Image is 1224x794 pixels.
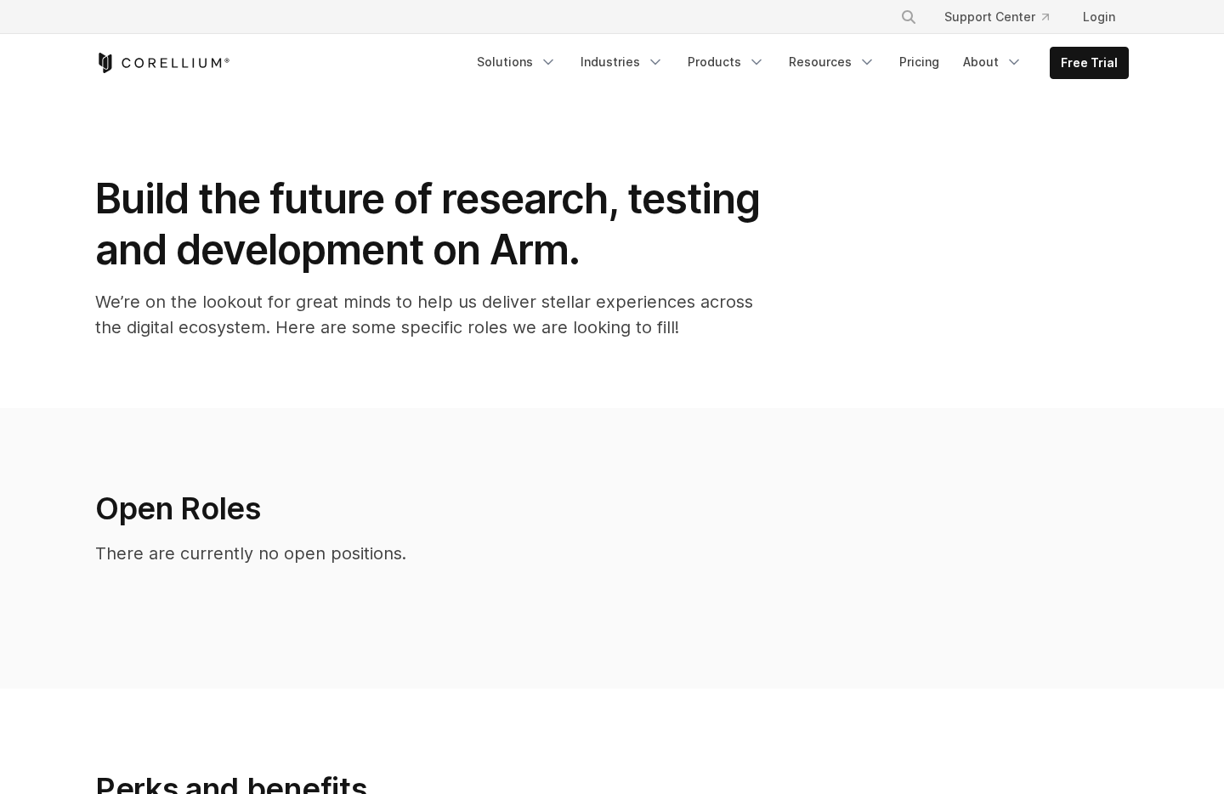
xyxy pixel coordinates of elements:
a: Pricing [889,47,949,77]
a: Solutions [467,47,567,77]
a: Products [677,47,775,77]
h1: Build the future of research, testing and development on Arm. [95,173,775,275]
a: About [953,47,1033,77]
a: Support Center [931,2,1062,32]
a: Login [1069,2,1129,32]
div: Navigation Menu [880,2,1129,32]
div: Navigation Menu [467,47,1129,79]
button: Search [893,2,924,32]
h2: Open Roles [95,490,862,527]
a: Resources [779,47,886,77]
a: Corellium Home [95,53,230,73]
a: Free Trial [1051,48,1128,78]
p: We’re on the lookout for great minds to help us deliver stellar experiences across the digital ec... [95,289,775,340]
a: Industries [570,47,674,77]
p: There are currently no open positions. [95,541,862,566]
